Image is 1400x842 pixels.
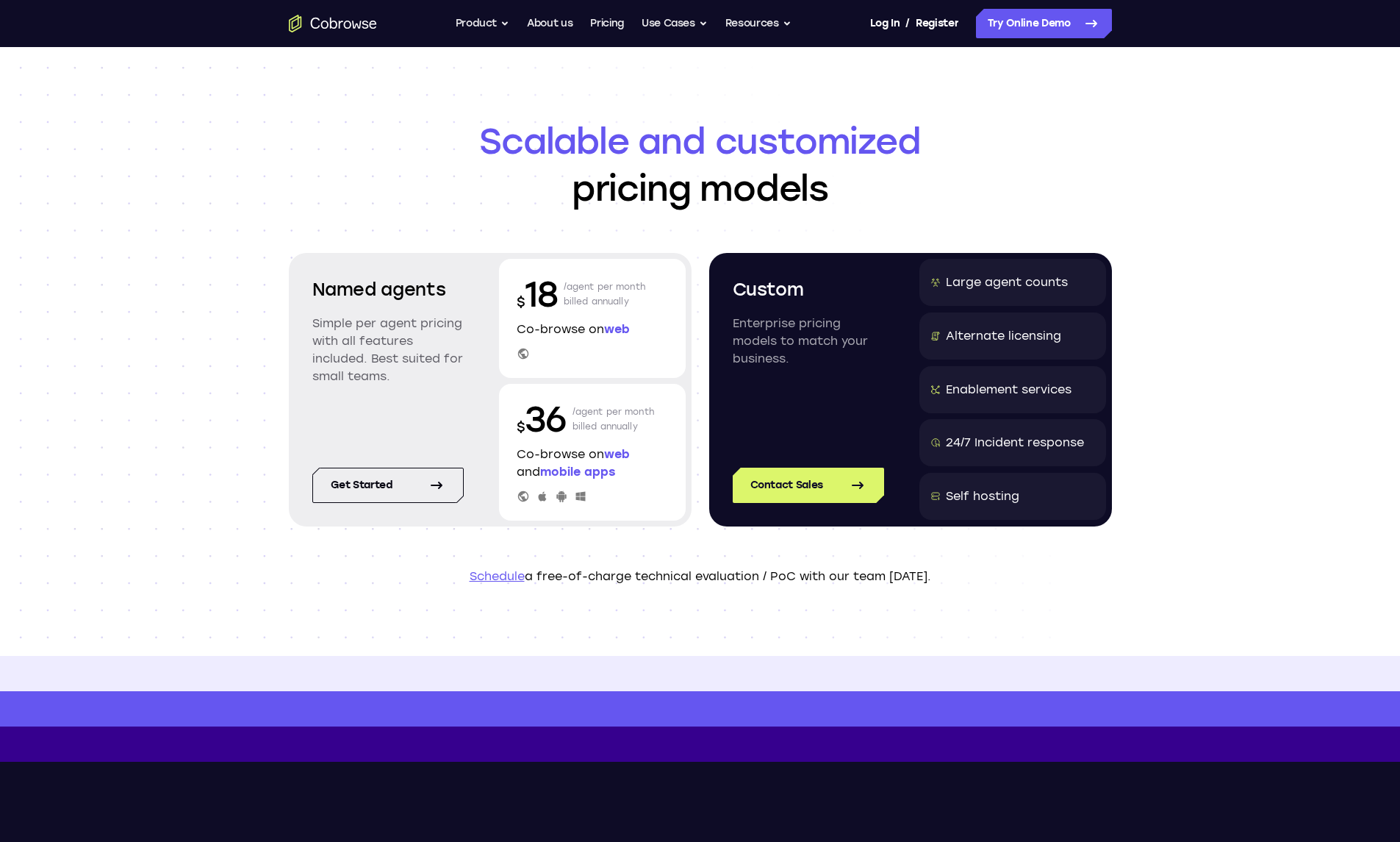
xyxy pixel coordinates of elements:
[456,9,510,38] button: Product
[517,419,525,435] span: $
[733,468,884,503] a: Contact Sales
[604,322,630,336] span: web
[590,9,624,38] a: Pricing
[733,315,884,368] p: Enterprise pricing models to match your business.
[976,9,1112,38] a: Try Online Demo
[733,276,884,303] h2: Custom
[572,396,655,443] p: /agent per month billed annually
[289,568,1112,585] p: a free-of-charge technical evaluation / PoC with our team [DATE].
[470,569,525,583] a: Schedule
[289,118,1112,165] span: Scalable and customized
[604,447,630,461] span: web
[517,294,525,310] span: $
[312,315,464,385] p: Simple per agent pricing with all features included. Best suited for small teams.
[517,446,668,481] p: Co-browse on and
[946,488,1019,505] div: Self hosting
[312,276,464,303] h2: Named agents
[905,15,910,32] span: /
[946,434,1084,452] div: 24/7 Incident response
[517,271,558,318] p: 18
[564,271,646,318] p: /agent per month billed annually
[946,381,1071,399] div: Enablement services
[289,15,377,32] a: Go to the home page
[312,468,464,503] a: Get started
[527,9,572,38] a: About us
[916,9,958,38] a: Register
[946,274,1068,291] div: Large agent counts
[725,9,791,38] button: Resources
[517,321,668,338] p: Co-browse on
[517,396,567,443] p: 36
[946,327,1061,345] div: Alternate licensing
[642,9,708,38] button: Use Cases
[289,118,1112,212] h1: pricing models
[540,465,615,479] span: mobile apps
[870,9,900,38] a: Log In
